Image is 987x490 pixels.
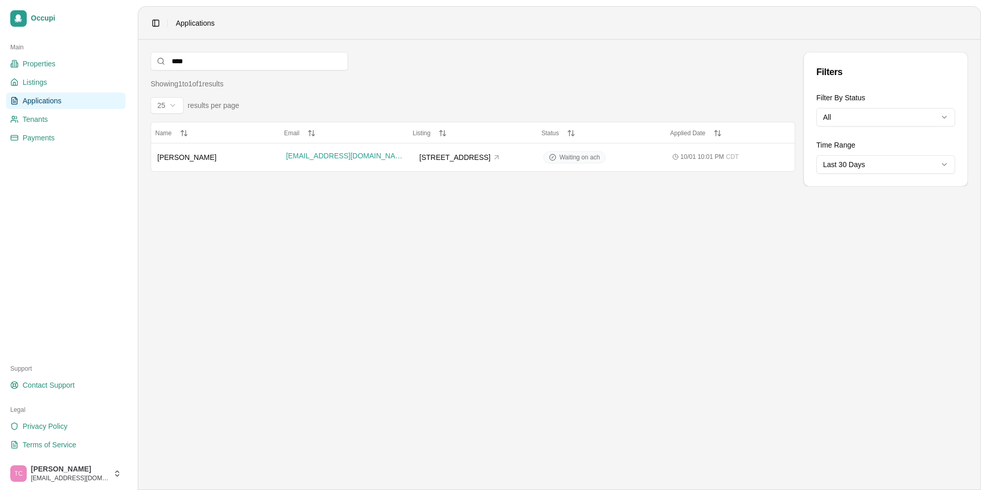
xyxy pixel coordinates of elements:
[413,130,431,137] span: Listing
[6,74,125,90] a: Listings
[151,79,224,89] div: Showing 1 to 1 of 1 results
[670,130,706,137] span: Applied Date
[6,418,125,434] a: Privacy Policy
[559,153,600,161] span: Waiting on ach
[541,130,559,137] span: Status
[6,6,125,31] a: Occupi
[23,133,54,143] span: Payments
[816,94,865,102] label: Filter By Status
[6,377,125,393] a: Contact Support
[413,129,533,137] button: Listing
[670,129,791,137] button: Applied Date
[6,437,125,453] a: Terms of Service
[284,129,404,137] button: Email
[31,465,109,474] span: [PERSON_NAME]
[6,56,125,72] a: Properties
[6,39,125,56] div: Main
[155,130,172,137] span: Name
[6,130,125,146] a: Payments
[284,130,299,137] span: Email
[541,129,662,137] button: Status
[6,461,125,486] button: Trudy Childers[PERSON_NAME][EMAIL_ADDRESS][DOMAIN_NAME]
[23,96,62,106] span: Applications
[31,14,121,23] span: Occupi
[726,153,739,161] span: CDT
[23,77,47,87] span: Listings
[23,59,56,69] span: Properties
[681,153,724,161] span: 10/01 10:01 PM
[6,402,125,418] div: Legal
[816,141,855,149] label: Time Range
[23,114,48,124] span: Tenants
[23,380,75,390] span: Contact Support
[23,440,76,450] span: Terms of Service
[155,129,276,137] button: Name
[157,153,216,161] span: [PERSON_NAME]
[6,360,125,377] div: Support
[415,150,505,165] button: [STREET_ADDRESS]
[286,151,402,161] span: [EMAIL_ADDRESS][DOMAIN_NAME]
[6,93,125,109] a: Applications
[188,100,239,111] span: results per page
[176,18,215,28] nav: breadcrumb
[23,421,67,431] span: Privacy Policy
[10,465,27,482] img: Trudy Childers
[816,65,955,79] div: Filters
[6,111,125,128] a: Tenants
[176,18,215,28] span: Applications
[419,152,490,162] span: [STREET_ADDRESS]
[31,474,109,482] span: [EMAIL_ADDRESS][DOMAIN_NAME]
